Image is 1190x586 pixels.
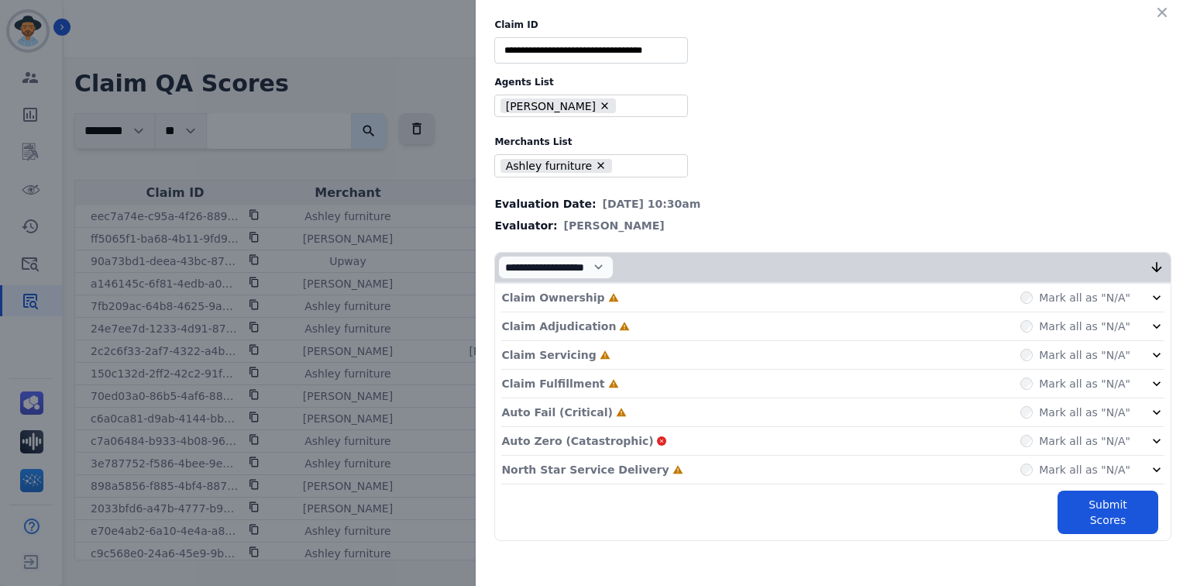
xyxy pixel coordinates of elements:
[1039,405,1130,420] label: Mark all as "N/A"
[501,376,604,391] p: Claim Fulfillment
[1039,347,1130,363] label: Mark all as "N/A"
[500,159,612,174] li: Ashley furniture
[1039,462,1130,477] label: Mark all as "N/A"
[599,100,610,112] button: Remove Yalanda Boothbanks
[1039,290,1130,305] label: Mark all as "N/A"
[501,433,653,449] p: Auto Zero (Catastrophic)
[603,196,701,212] span: [DATE] 10:30am
[501,405,612,420] p: Auto Fail (Critical)
[501,319,616,334] p: Claim Adjudication
[1039,433,1130,449] label: Mark all as "N/A"
[500,98,616,113] li: [PERSON_NAME]
[501,347,596,363] p: Claim Servicing
[501,462,669,477] p: North Star Service Delivery
[494,136,1171,148] label: Merchants List
[1039,319,1130,334] label: Mark all as "N/A"
[501,290,604,305] p: Claim Ownership
[498,157,678,175] ul: selected options
[494,19,1171,31] label: Claim ID
[1058,491,1158,534] button: Submit Scores
[595,160,607,171] button: Remove Ashley furniture
[1039,376,1130,391] label: Mark all as "N/A"
[494,196,1171,212] div: Evaluation Date:
[494,76,1171,88] label: Agents List
[494,218,1171,233] div: Evaluator:
[564,218,665,233] span: [PERSON_NAME]
[498,97,678,115] ul: selected options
